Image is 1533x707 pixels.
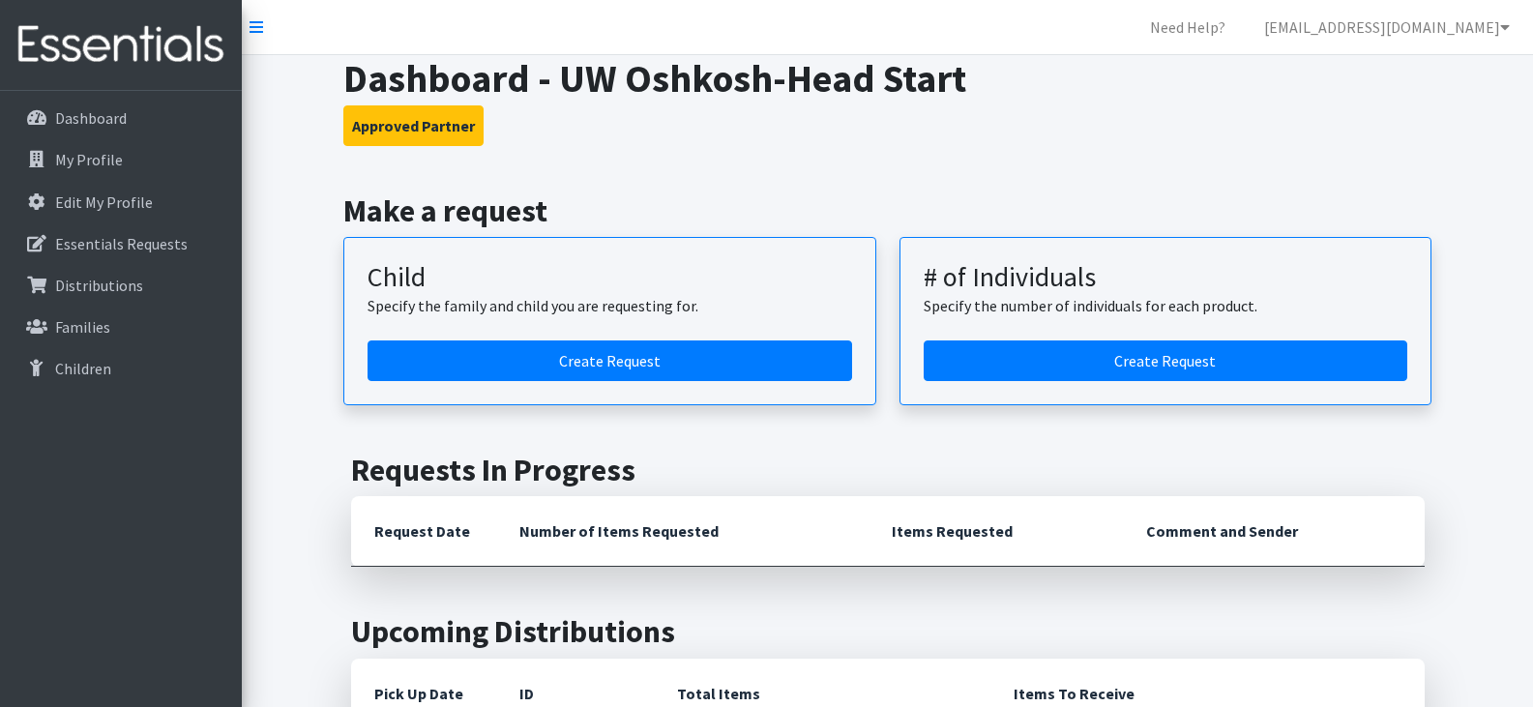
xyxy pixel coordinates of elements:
[8,308,234,346] a: Families
[8,349,234,388] a: Children
[55,150,123,169] p: My Profile
[55,317,110,337] p: Families
[55,234,188,253] p: Essentials Requests
[924,261,1408,294] h3: # of Individuals
[8,183,234,221] a: Edit My Profile
[8,140,234,179] a: My Profile
[351,496,496,567] th: Request Date
[55,108,127,128] p: Dashboard
[8,99,234,137] a: Dashboard
[924,340,1408,381] a: Create a request by number of individuals
[55,276,143,295] p: Distributions
[8,224,234,263] a: Essentials Requests
[368,294,852,317] p: Specify the family and child you are requesting for.
[8,13,234,77] img: HumanEssentials
[351,452,1425,488] h2: Requests In Progress
[8,266,234,305] a: Distributions
[343,105,484,146] button: Approved Partner
[55,359,111,378] p: Children
[496,496,870,567] th: Number of Items Requested
[343,55,1431,102] h1: Dashboard - UW Oshkosh-Head Start
[368,261,852,294] h3: Child
[1135,8,1241,46] a: Need Help?
[1123,496,1424,567] th: Comment and Sender
[368,340,852,381] a: Create a request for a child or family
[343,192,1431,229] h2: Make a request
[924,294,1408,317] p: Specify the number of individuals for each product.
[1249,8,1525,46] a: [EMAIL_ADDRESS][DOMAIN_NAME]
[351,613,1425,650] h2: Upcoming Distributions
[55,192,153,212] p: Edit My Profile
[869,496,1123,567] th: Items Requested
